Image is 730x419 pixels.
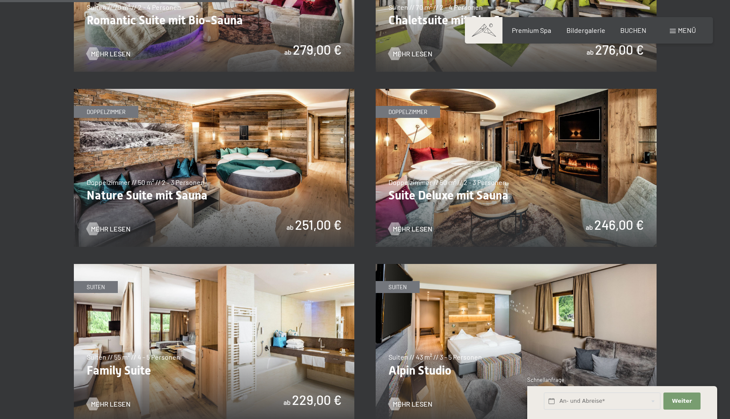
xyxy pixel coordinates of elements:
img: Nature Suite mit Sauna [74,89,355,247]
a: Premium Spa [512,26,551,34]
span: Mehr Lesen [91,399,131,409]
a: Mehr Lesen [388,399,432,409]
span: Mehr Lesen [393,49,432,59]
a: Nature Suite mit Sauna [74,89,355,94]
span: Menü [678,26,696,34]
img: Suite Deluxe mit Sauna [376,89,657,247]
a: BUCHEN [620,26,646,34]
a: Family Suite [74,264,355,270]
a: Mehr Lesen [388,49,432,59]
a: Mehr Lesen [87,49,131,59]
a: Suite Deluxe mit Sauna [376,89,657,94]
span: Weiter [672,397,692,405]
span: Mehr Lesen [91,49,131,59]
a: Mehr Lesen [87,399,131,409]
a: Mehr Lesen [87,224,131,234]
a: Bildergalerie [566,26,605,34]
span: Mehr Lesen [393,399,432,409]
span: Mehr Lesen [91,224,131,234]
span: Schnellanfrage [527,376,564,383]
button: Weiter [663,393,700,410]
a: Mehr Lesen [388,224,432,234]
a: Alpin Studio [376,264,657,270]
span: Mehr Lesen [393,224,432,234]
